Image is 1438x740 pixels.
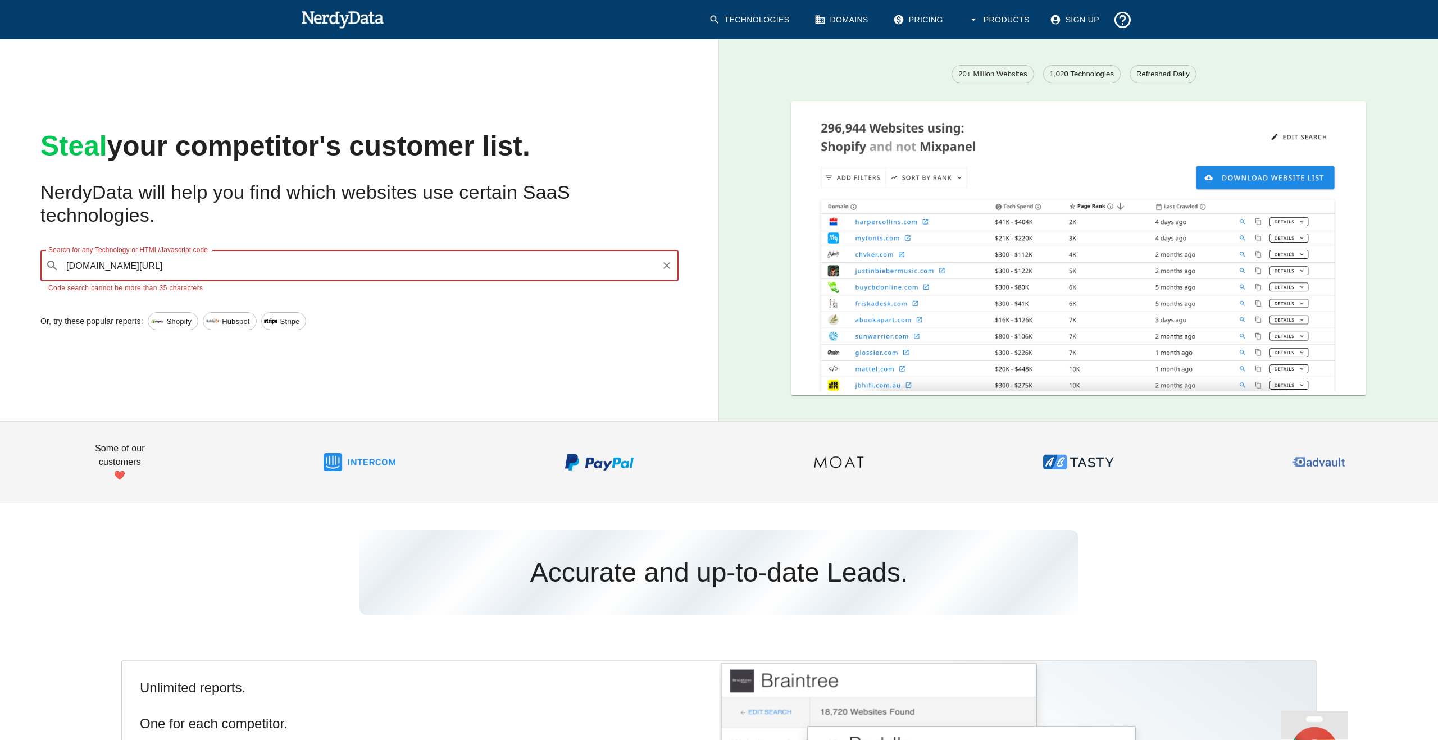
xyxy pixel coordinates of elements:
[140,679,701,733] h5: Unlimited reports. One for each competitor.
[40,316,143,327] p: Or, try these popular reports:
[808,6,877,34] a: Domains
[48,283,671,294] p: Code search cannot be more than 35 characters
[40,130,107,162] span: Steal
[203,312,256,330] a: Hubspot
[886,6,952,34] a: Pricing
[1044,68,1121,80] span: 1,020 Technologies
[359,530,1078,615] h3: Accurate and up-to-date Leads.
[961,6,1039,34] button: Products
[274,316,306,327] span: Stripe
[563,426,635,498] img: PayPal
[40,181,679,228] h2: NerdyData will help you find which websites use certain SaaS technologies.
[791,101,1366,392] img: A screenshot of a report showing the total number of websites using Shopify
[161,316,198,327] span: Shopify
[301,8,384,30] img: NerdyData.com
[1130,68,1196,80] span: Refreshed Daily
[324,426,395,498] img: Intercom
[1108,6,1137,34] button: Support and Documentation
[1130,65,1196,83] a: Refreshed Daily
[1043,426,1114,498] img: ABTasty
[1043,6,1108,34] a: Sign Up
[659,258,675,273] button: Clear
[952,65,1034,83] a: 20+ Million Websites
[803,426,875,498] img: Moat
[1282,426,1354,498] img: Advault
[48,245,208,254] label: Search for any Technology or HTML/Javascript code
[702,6,799,34] a: Technologies
[40,130,679,163] h1: your competitor's customer list.
[952,68,1033,80] span: 20+ Million Websites
[1043,65,1121,83] a: 1,020 Technologies
[261,312,307,330] a: Stripe
[216,316,256,327] span: Hubspot
[148,312,198,330] a: Shopify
